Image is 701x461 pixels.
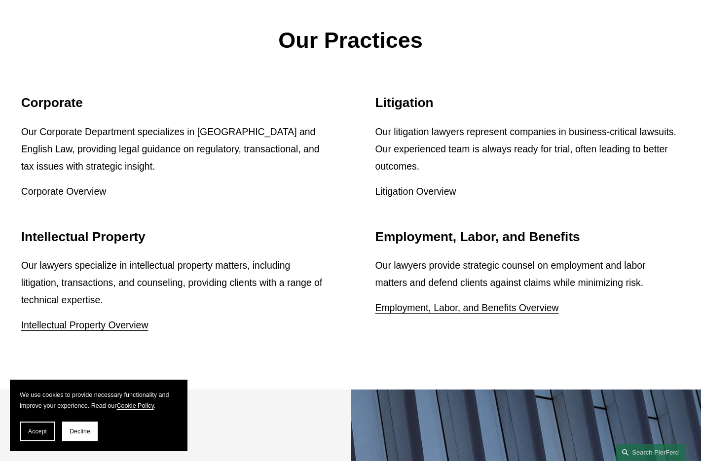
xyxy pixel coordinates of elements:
[375,229,680,245] h2: Employment, Labor, and Benefits
[21,123,326,175] p: Our Corporate Department specializes in [GEOGRAPHIC_DATA] and English Law, providing legal guidan...
[62,422,98,441] button: Decline
[375,257,680,291] p: Our lawyers provide strategic counsel on employment and labor matters and defend clients against ...
[21,21,680,61] p: Our Practices
[21,319,148,330] a: Intellectual Property Overview
[375,95,680,111] h2: Litigation
[20,390,178,412] p: We use cookies to provide necessary functionality and improve your experience. Read our .
[20,422,55,441] button: Accept
[375,123,680,175] p: Our litigation lawyers represent companies in business-critical lawsuits. Our experienced team is...
[21,95,326,111] h2: Corporate
[28,428,47,435] span: Accept
[616,444,685,461] a: Search this site
[375,186,456,197] a: Litigation Overview
[10,380,187,451] section: Cookie banner
[21,186,107,197] a: Corporate Overview
[375,302,559,313] a: Employment, Labor, and Benefits Overview
[70,428,90,435] span: Decline
[21,229,326,245] h2: Intellectual Property
[21,257,326,309] p: Our lawyers specialize in intellectual property matters, including litigation, transactions, and ...
[116,402,153,409] a: Cookie Policy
